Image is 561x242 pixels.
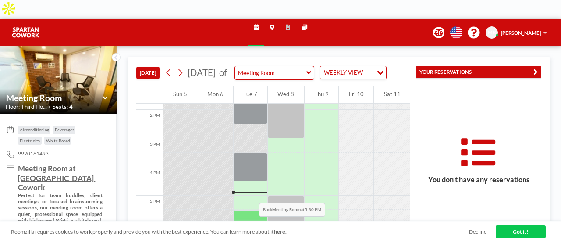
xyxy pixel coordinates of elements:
button: [DATE] [136,67,159,79]
b: Meeting Room [272,207,301,212]
input: Meeting Room [6,93,103,103]
div: Mon 6 [197,86,233,104]
div: 3 PM [136,138,163,167]
span: Seats: 4 [53,103,73,110]
a: here. [274,228,287,235]
span: Book at [259,203,325,217]
div: 5 PM [136,196,163,224]
img: organization-logo [11,25,40,40]
b: 5:30 PM [305,207,321,212]
div: 2 PM [136,110,163,138]
a: Decline [469,228,486,235]
span: 9920161493 [18,151,49,157]
h3: You don’t have any reservations [416,175,541,184]
div: Fri 10 [339,86,373,104]
span: Airconditioning [20,127,49,132]
span: WEEKLY VIEW [322,68,364,78]
input: Meeting Room [235,66,306,79]
u: Meeting Room at [GEOGRAPHIC_DATA] Cowork [18,164,95,192]
input: Search for option [365,68,372,78]
span: MB [488,29,496,36]
span: [DATE] [188,67,216,78]
span: Electricity [20,138,40,143]
div: Sun 5 [163,86,197,104]
span: Roomzilla requires cookies to work properly and provide you with the best experience. You can lea... [11,228,469,235]
div: 4 PM [136,167,163,196]
span: of [219,67,227,79]
span: Floor: Third Flo... [6,103,47,110]
div: Sat 11 [374,86,410,104]
span: [PERSON_NAME] [501,30,541,36]
a: Got it! [496,225,546,238]
span: Beverages [55,127,74,132]
div: Search for option [320,66,386,79]
span: White Board [46,138,70,143]
span: • [49,105,51,109]
div: Wed 8 [268,86,304,104]
button: YOUR RESERVATIONS [416,66,541,78]
div: Tue 7 [234,86,267,104]
div: Thu 9 [305,86,339,104]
